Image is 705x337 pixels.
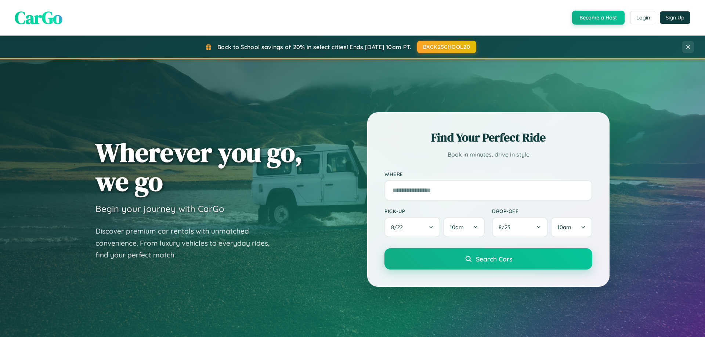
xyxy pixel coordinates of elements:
span: CarGo [15,6,62,30]
button: 8/22 [384,217,440,237]
span: Search Cars [476,255,512,263]
button: 10am [551,217,592,237]
button: Sign Up [660,11,690,24]
button: BACK2SCHOOL20 [417,41,476,53]
label: Drop-off [492,208,592,214]
span: Back to School savings of 20% in select cities! Ends [DATE] 10am PT. [217,43,411,51]
button: 8/23 [492,217,548,237]
p: Discover premium car rentals with unmatched convenience. From luxury vehicles to everyday rides, ... [95,225,279,261]
label: Where [384,171,592,177]
span: 8 / 22 [391,224,406,231]
button: Login [630,11,656,24]
h1: Wherever you go, we go [95,138,303,196]
h2: Find Your Perfect Ride [384,129,592,146]
h3: Begin your journey with CarGo [95,203,224,214]
label: Pick-up [384,208,485,214]
span: 8 / 23 [499,224,514,231]
button: Search Cars [384,248,592,270]
span: 10am [557,224,571,231]
p: Book in minutes, drive in style [384,149,592,160]
button: 10am [443,217,485,237]
span: 10am [450,224,464,231]
button: Become a Host [572,11,625,25]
